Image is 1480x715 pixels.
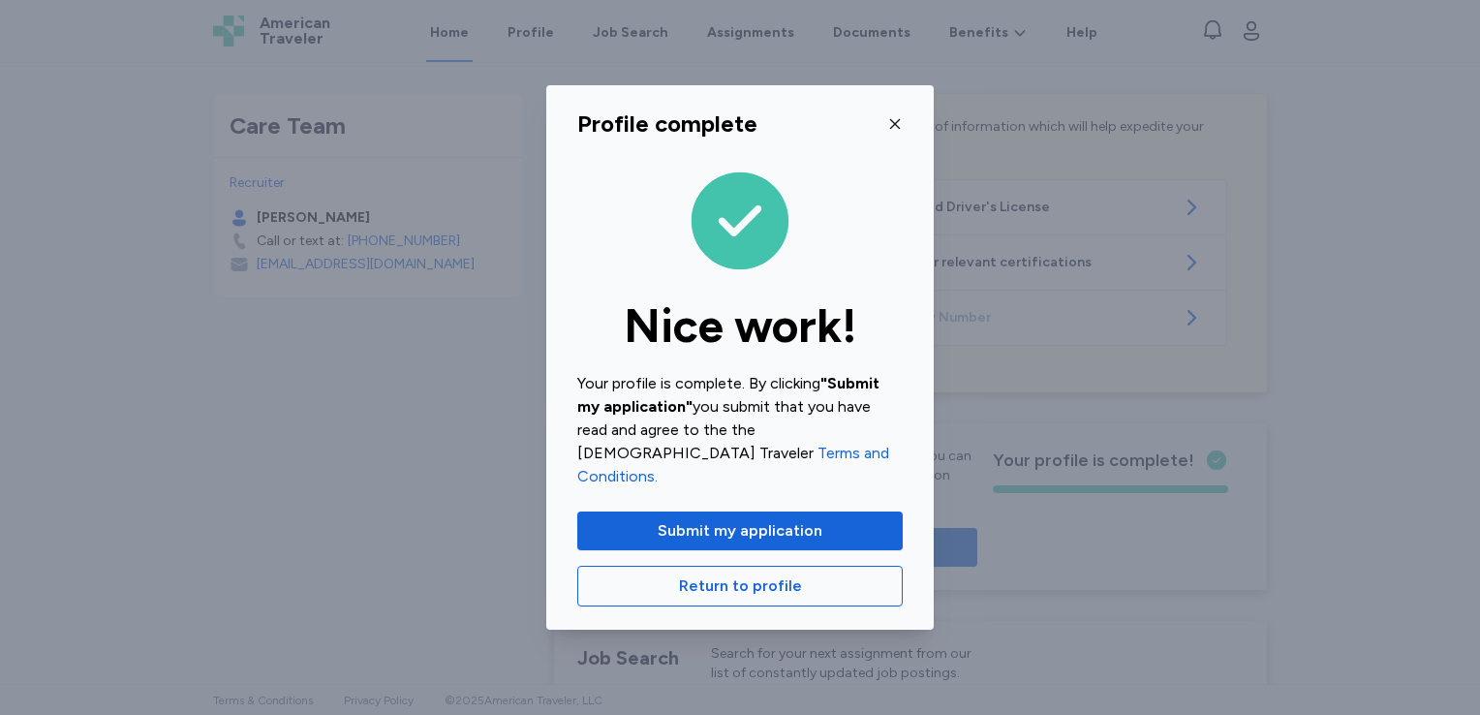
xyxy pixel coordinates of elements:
button: Submit my application [577,512,903,550]
div: Profile complete [577,109,757,140]
button: Return to profile [577,566,903,606]
div: Nice work! [577,302,903,349]
span: Submit my application [658,519,822,543]
div: Your profile is complete. By clicking you submit that you have read and agree to the the [DEMOGRA... [577,372,903,488]
span: Return to profile [679,575,802,598]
